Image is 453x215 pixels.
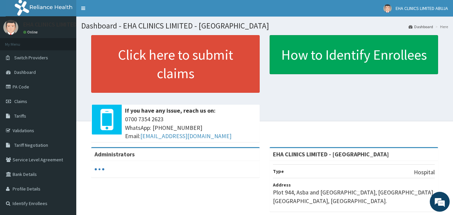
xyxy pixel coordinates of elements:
span: Tariff Negotiation [14,142,48,148]
span: Dashboard [14,69,36,75]
span: Switch Providers [14,55,48,61]
svg: audio-loading [95,164,104,174]
p: Plot 944, Asba and [GEOGRAPHIC_DATA], [GEOGRAPHIC_DATA], [GEOGRAPHIC_DATA], [GEOGRAPHIC_DATA]. [273,188,435,205]
a: Online [23,30,39,34]
span: Tariffs [14,113,26,119]
h1: Dashboard - EHA CLINICS LIMITED - [GEOGRAPHIC_DATA] [81,22,448,30]
b: If you have any issue, reach us on: [125,107,216,114]
img: User Image [3,20,18,35]
b: Address [273,182,291,188]
a: How to Identify Enrollees [270,35,438,74]
li: Here [434,24,448,29]
a: Click here to submit claims [91,35,260,93]
p: Hospital [414,168,435,177]
img: User Image [383,4,392,13]
span: EHA CLINICS LIMITED ABUJA [396,5,448,11]
span: Claims [14,98,27,104]
b: Administrators [95,150,135,158]
b: Type [273,168,284,174]
a: [EMAIL_ADDRESS][DOMAIN_NAME] [140,132,231,140]
span: 0700 7354 2623 WhatsApp: [PHONE_NUMBER] Email: [125,115,256,140]
p: EHA CLINICS LIMITED ABUJA [23,22,95,27]
strong: EHA CLINICS LIMITED - [GEOGRAPHIC_DATA] [273,150,389,158]
a: Dashboard [409,24,433,29]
